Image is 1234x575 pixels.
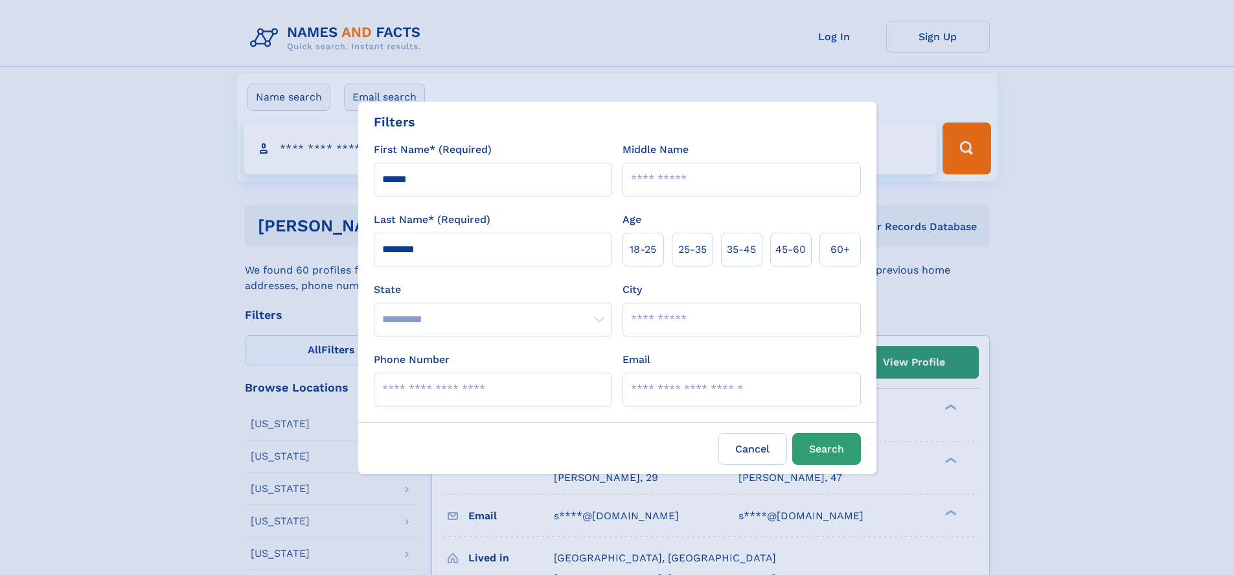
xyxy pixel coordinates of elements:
[678,242,707,257] span: 25‑35
[775,242,806,257] span: 45‑60
[623,352,650,368] label: Email
[718,433,787,465] label: Cancel
[623,142,689,158] label: Middle Name
[623,212,641,228] label: Age
[374,112,415,132] div: Filters
[374,212,490,228] label: Last Name* (Required)
[374,352,450,368] label: Phone Number
[727,242,756,257] span: 35‑45
[374,142,492,158] label: First Name* (Required)
[630,242,656,257] span: 18‑25
[792,433,861,465] button: Search
[623,282,642,298] label: City
[374,282,612,298] label: State
[830,242,850,257] span: 60+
